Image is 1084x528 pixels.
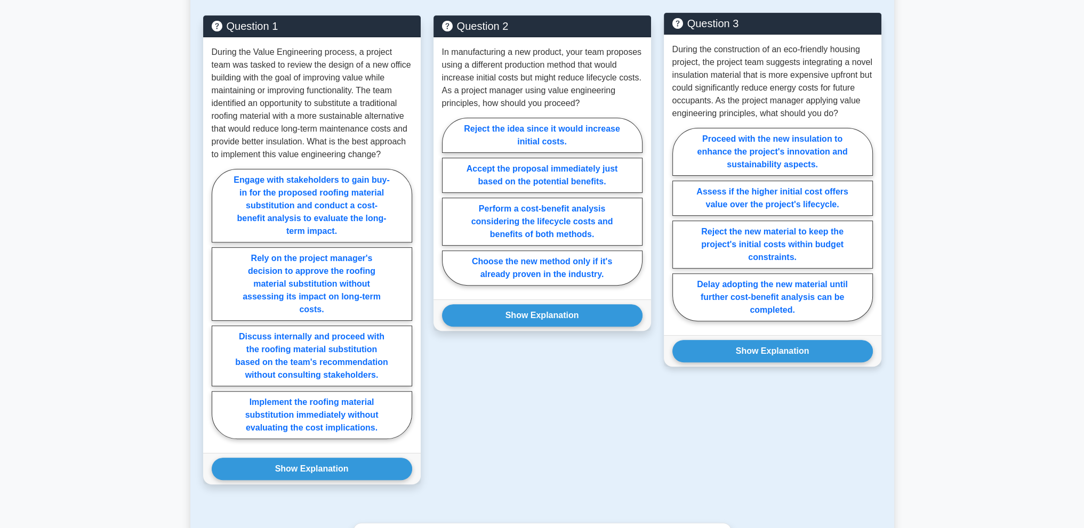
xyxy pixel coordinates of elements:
[672,181,873,216] label: Assess if the higher initial cost offers value over the project's lifecycle.
[212,247,412,321] label: Rely on the project manager's decision to approve the roofing material substitution without asses...
[212,169,412,242] label: Engage with stakeholders to gain buy-in for the proposed roofing material substitution and conduc...
[212,326,412,386] label: Discuss internally and proceed with the roofing material substitution based on the team's recomme...
[212,46,412,161] p: During the Value Engineering process, a project team was tasked to review the design of a new off...
[442,304,643,327] button: Show Explanation
[442,158,643,193] label: Accept the proposal immediately just based on the potential benefits.
[672,273,873,321] label: Delay adopting the new material until further cost-benefit analysis can be completed.
[672,128,873,176] label: Proceed with the new insulation to enhance the project's innovation and sustainability aspects.
[442,198,643,246] label: Perform a cost-benefit analysis considering the lifecycle costs and benefits of both methods.
[212,391,412,439] label: Implement the roofing material substitution immediately without evaluating the cost implications.
[672,17,873,30] h5: Question 3
[442,118,643,153] label: Reject the idea since it would increase initial costs.
[442,20,643,33] h5: Question 2
[672,221,873,269] label: Reject the new material to keep the project's initial costs within budget constraints.
[672,340,873,362] button: Show Explanation
[442,250,643,286] label: Choose the new method only if it's already proven in the industry.
[672,43,873,120] p: During the construction of an eco-friendly housing project, the project team suggests integrating...
[212,20,412,33] h5: Question 1
[212,458,412,480] button: Show Explanation
[442,46,643,110] p: In manufacturing a new product, your team proposes using a different production method that would...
